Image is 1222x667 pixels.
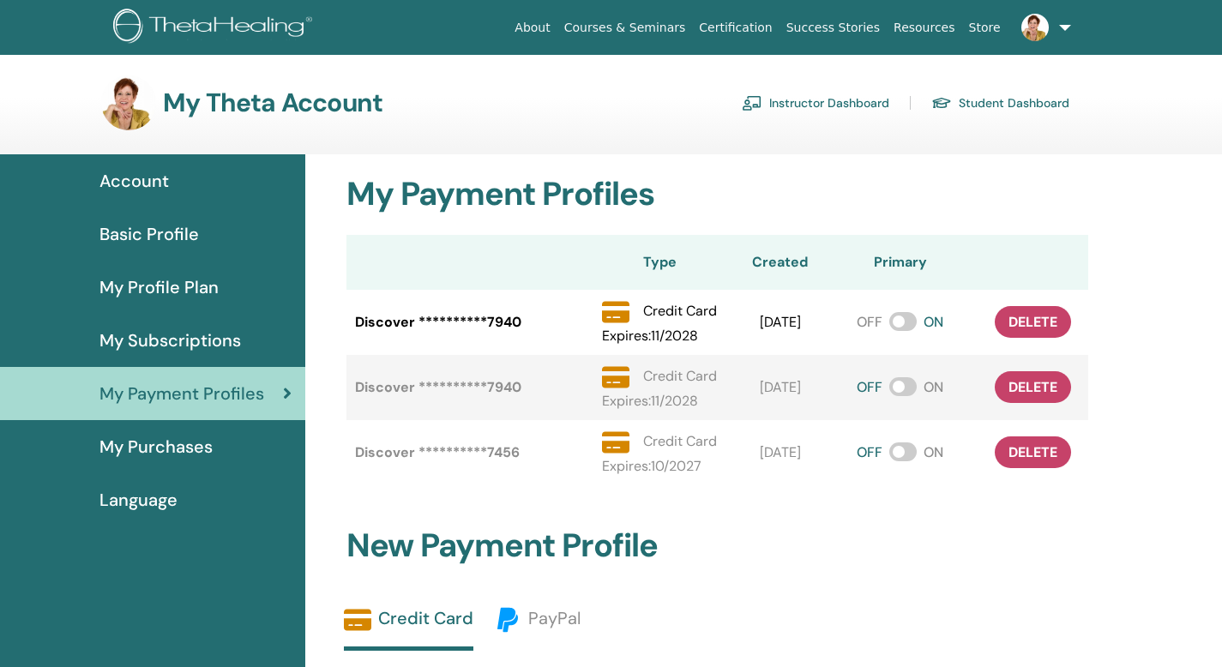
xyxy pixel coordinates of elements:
[602,429,629,456] img: credit-card-solid.svg
[742,89,889,117] a: Instructor Dashboard
[780,12,887,44] a: Success Stories
[494,606,521,634] img: paypal.svg
[962,12,1008,44] a: Store
[113,9,318,47] img: logo.png
[1008,313,1057,331] span: delete
[163,87,382,118] h3: My Theta Account
[931,96,952,111] img: graduation-cap.svg
[99,381,264,406] span: My Payment Profiles
[602,326,717,346] p: Expires : 11 / 2028
[344,606,473,651] a: Credit Card
[99,221,199,247] span: Basic Profile
[99,327,241,353] span: My Subscriptions
[643,367,717,385] span: Credit Card
[508,12,557,44] a: About
[99,168,169,194] span: Account
[101,75,156,130] img: default.jpg
[643,432,717,450] span: Credit Card
[587,235,731,290] th: Type
[924,378,943,396] span: ON
[602,298,629,326] img: credit-card-solid.svg
[995,436,1071,468] button: delete
[740,442,819,463] div: [DATE]
[742,95,762,111] img: chalkboard-teacher.svg
[1008,443,1057,461] span: delete
[857,378,882,396] span: OFF
[336,175,1099,214] h2: My Payment Profiles
[995,306,1071,338] button: delete
[692,12,779,44] a: Certification
[1021,14,1049,41] img: default.jpg
[602,456,717,477] p: Expires : 10 / 2027
[557,12,693,44] a: Courses & Seminars
[99,487,178,513] span: Language
[643,302,717,320] span: Credit Card
[887,12,962,44] a: Resources
[336,526,1099,566] h2: New Payment Profile
[99,434,213,460] span: My Purchases
[857,443,882,461] span: OFF
[924,313,943,331] span: ON
[731,235,828,290] th: Created
[344,606,371,634] img: credit-card-solid.svg
[602,391,717,412] p: Expires : 11 / 2028
[857,313,882,331] span: OFF
[602,364,629,391] img: credit-card-solid.svg
[931,89,1069,117] a: Student Dashboard
[995,371,1071,403] button: delete
[1008,378,1057,396] span: delete
[740,312,819,333] div: [DATE]
[99,274,219,300] span: My Profile Plan
[528,607,581,629] span: PayPal
[924,443,943,461] span: ON
[828,235,972,290] th: Primary
[740,377,819,398] div: [DATE]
